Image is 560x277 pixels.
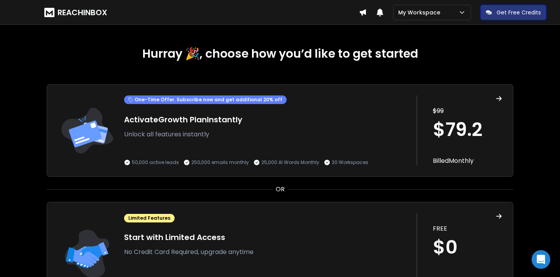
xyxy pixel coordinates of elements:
h1: REACHINBOX [58,7,107,18]
p: 20 Workspaces [332,159,368,166]
div: One-Time Offer. Subscribe now and get additional 20% off [124,95,287,104]
h1: Hurray 🎉, choose how you’d like to get started [47,47,513,61]
div: OR [47,185,513,194]
p: 25,000 AI Words Monthly [261,159,319,166]
h1: $0 [433,238,502,257]
p: No Credit Card Required, upgrade anytime [124,247,409,257]
p: $ 99 [433,106,502,116]
h1: Activate Growth Plan Instantly [124,114,409,125]
h1: Start with Limited Access [124,232,409,243]
p: Get Free Credits [497,9,541,16]
h1: $ 79.2 [433,120,502,139]
p: Unlock all features instantly [124,130,409,139]
div: Limited Features [124,214,175,222]
p: 250,000 emails monthly [191,159,249,166]
p: Billed Monthly [433,156,502,166]
img: logo [44,8,54,17]
p: 50,000 active leads [132,159,179,166]
div: Open Intercom Messenger [532,250,550,269]
p: FREE [433,224,502,233]
p: My Workspace [398,9,443,16]
img: trail [58,95,116,166]
button: Get Free Credits [480,5,546,20]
